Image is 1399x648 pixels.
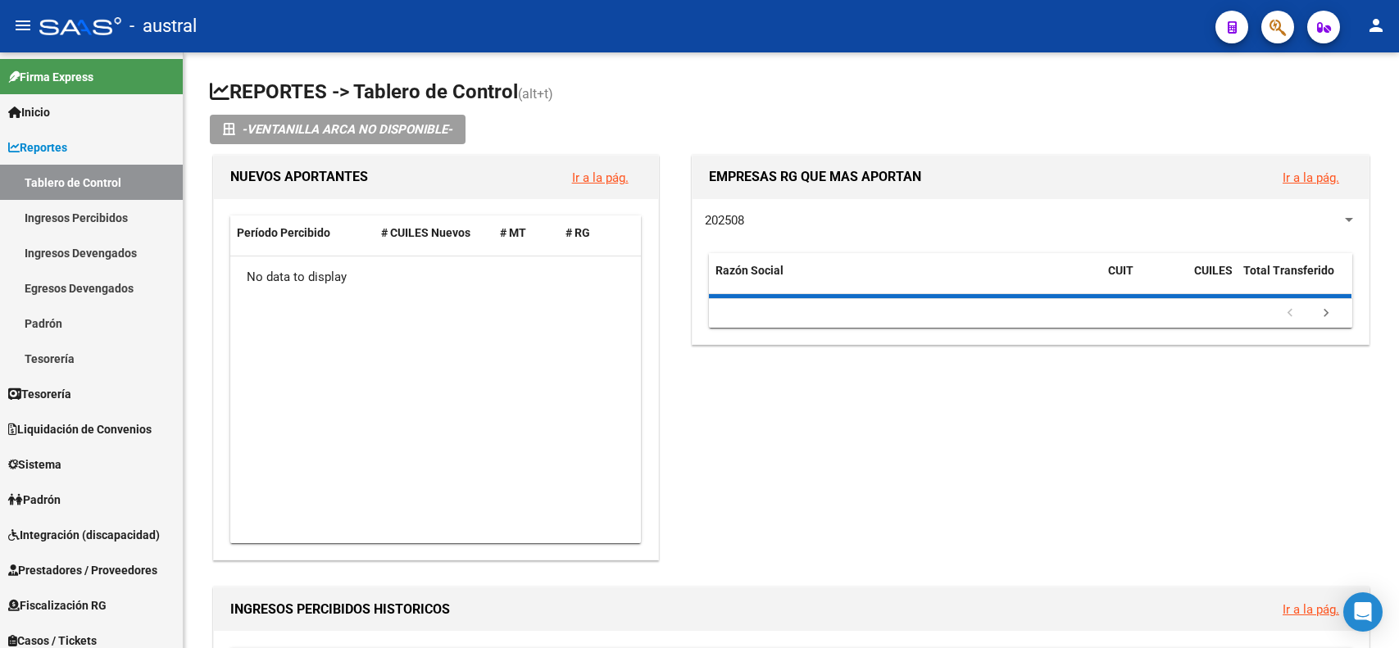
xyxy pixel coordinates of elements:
span: # CUILES Nuevos [381,226,470,239]
a: go to next page [1310,305,1342,323]
span: Padrón [8,491,61,509]
span: Integración (discapacidad) [8,526,160,544]
h1: REPORTES -> Tablero de Control [210,79,1373,107]
a: Ir a la pág. [572,170,629,185]
span: # RG [566,226,590,239]
span: Firma Express [8,68,93,86]
span: Razón Social [715,264,784,277]
button: Ir a la pág. [1270,594,1352,624]
span: CUILES [1194,264,1233,277]
span: Sistema [8,455,61,474]
span: INGRESOS PERCIBIDOS HISTORICOS [230,601,450,617]
a: Ir a la pág. [1283,170,1339,185]
datatable-header-cell: CUILES [1188,253,1237,307]
span: NUEVOS APORTANTES [230,169,368,184]
span: Prestadores / Proveedores [8,561,157,579]
i: -VENTANILLA ARCA NO DISPONIBLE- [242,115,452,144]
span: # MT [500,226,526,239]
button: -VENTANILLA ARCA NO DISPONIBLE- [210,115,466,144]
span: Reportes [8,138,67,156]
div: No data to display [230,256,641,297]
span: - austral [129,8,197,44]
span: Período Percibido [237,226,330,239]
a: Ir a la pág. [1283,602,1339,617]
span: EMPRESAS RG QUE MAS APORTAN [709,169,921,184]
span: CUIT [1108,264,1133,277]
datatable-header-cell: Razón Social [709,253,1101,307]
span: Inicio [8,103,50,121]
mat-icon: menu [13,16,33,35]
datatable-header-cell: Total Transferido [1237,253,1351,307]
span: (alt+t) [518,86,553,102]
button: Ir a la pág. [559,162,642,193]
datatable-header-cell: # RG [559,215,625,251]
datatable-header-cell: # CUILES Nuevos [375,215,494,251]
datatable-header-cell: CUIT [1101,253,1188,307]
div: Open Intercom Messenger [1343,592,1383,632]
button: Ir a la pág. [1270,162,1352,193]
span: Liquidación de Convenios [8,420,152,438]
span: Fiscalización RG [8,596,107,614]
a: go to previous page [1274,305,1306,323]
span: 202508 [705,213,744,228]
span: Tesorería [8,385,71,403]
datatable-header-cell: # MT [493,215,559,251]
span: Total Transferido [1243,264,1334,277]
datatable-header-cell: Período Percibido [230,215,375,251]
mat-icon: person [1366,16,1386,35]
